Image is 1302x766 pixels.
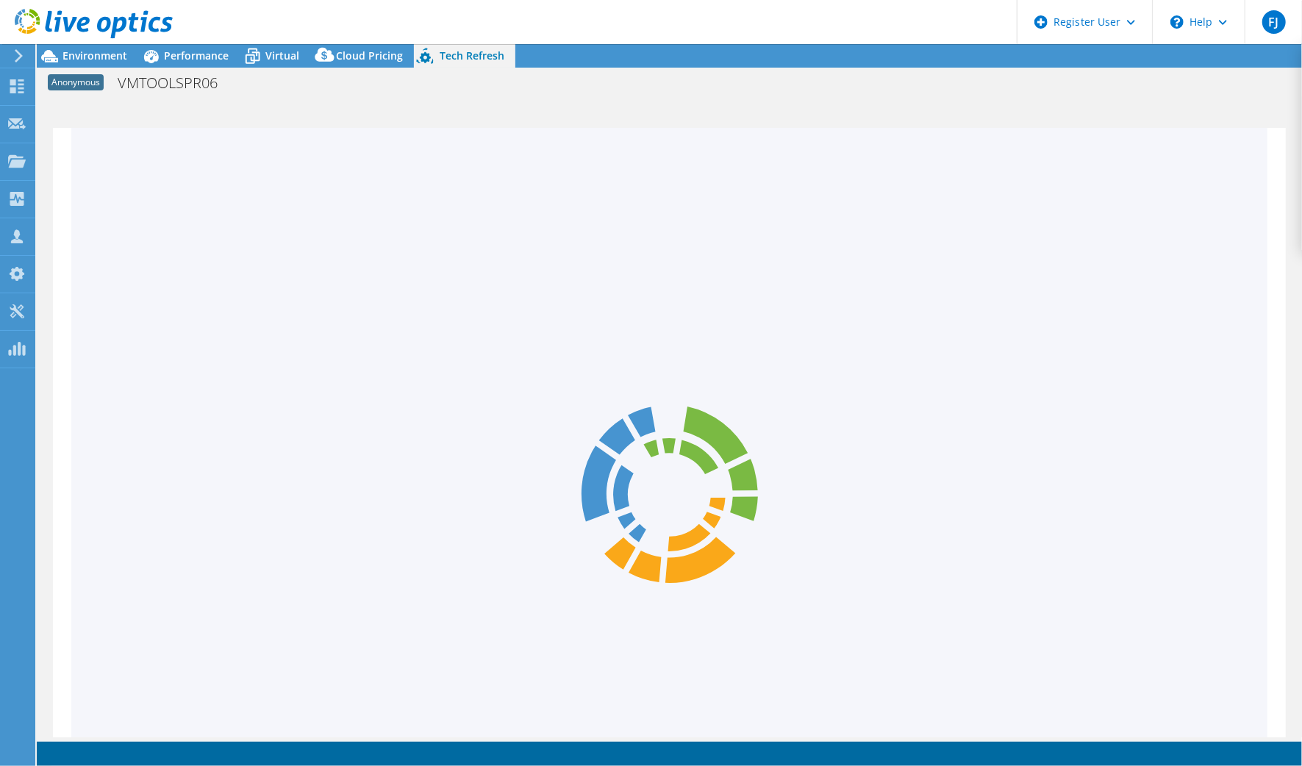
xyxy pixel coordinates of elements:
h1: VMTOOLSPR06 [111,75,240,91]
span: Tech Refresh [440,49,504,62]
span: Anonymous [48,74,104,90]
span: Cloud Pricing [336,49,403,62]
svg: \n [1170,15,1184,29]
span: Performance [164,49,229,62]
span: Virtual [265,49,299,62]
span: Environment [62,49,127,62]
span: FJ [1262,10,1286,34]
